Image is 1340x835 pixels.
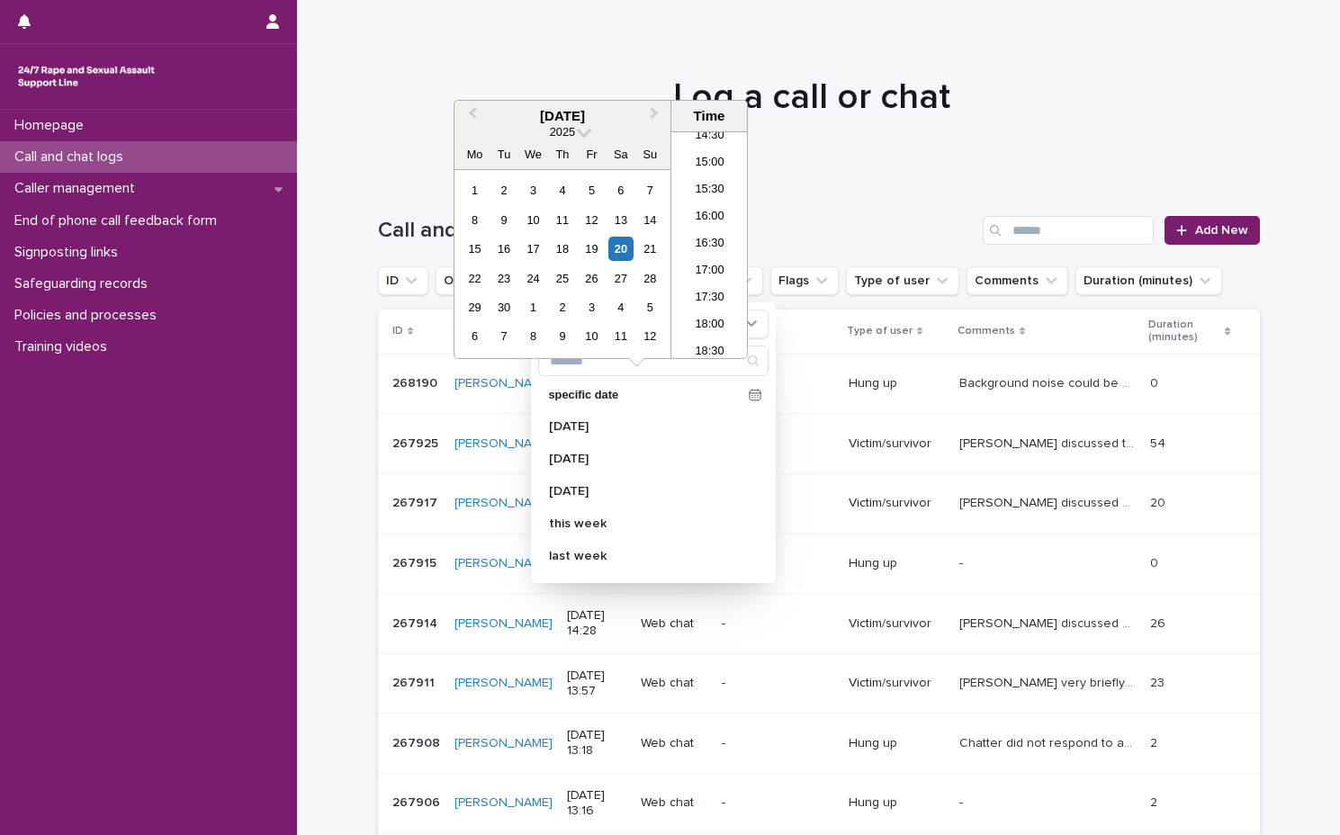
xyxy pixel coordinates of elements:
p: - [722,496,834,511]
div: Choose Sunday, 14 September 2025 [638,208,662,232]
div: Choose Saturday, 6 September 2025 [608,178,633,202]
div: Tu [491,142,516,166]
p: 267906 [392,792,444,811]
p: [DATE] [549,485,740,498]
li: 17:00 [671,258,748,285]
button: Previous Month [456,103,485,131]
tr: 268190268190 [PERSON_NAME] [DATE] 16:27Phone-Hung upBackground noise could be heard and the calle... [378,354,1260,414]
button: Duration (minutes) [1075,266,1222,295]
div: Choose Tuesday, 7 October 2025 [491,324,516,348]
a: [PERSON_NAME] [454,736,553,751]
p: ID [392,321,403,341]
p: Web chat [641,736,707,751]
li: 14:30 [671,123,748,150]
p: Victim/survivor [849,616,945,632]
div: Choose Wednesday, 1 October 2025 [521,295,545,319]
p: Training videos [7,338,121,355]
p: 267908 [392,732,444,751]
div: Choose Saturday, 27 September 2025 [608,266,633,291]
div: Choose Monday, 6 October 2025 [463,324,487,348]
p: [DATE] [549,453,740,465]
p: Hung up [849,736,945,751]
tr: 267911267911 [PERSON_NAME] [DATE] 13:57Web chat-Victim/survivor[PERSON_NAME] very briefly mention... [378,653,1260,714]
p: 54 [1150,433,1169,452]
p: Victim/survivor [849,496,945,511]
p: 2 [1150,732,1161,751]
div: [DATE] [454,108,670,124]
div: Sa [608,142,633,166]
button: Comments [967,266,1068,295]
div: Choose Thursday, 2 October 2025 [550,295,574,319]
p: - [722,436,834,452]
div: Choose Monday, 8 September 2025 [463,208,487,232]
button: Type of user [846,266,959,295]
p: Web chat [641,616,707,632]
div: Choose Tuesday, 16 September 2025 [491,237,516,261]
p: 0 [1150,373,1162,391]
p: 267914 [392,613,441,632]
p: 0 [1150,552,1162,571]
button: Operator [436,266,528,295]
div: Time [676,108,742,124]
div: Choose Saturday, 11 October 2025 [608,324,633,348]
div: Choose Thursday, 18 September 2025 [550,237,574,261]
p: [DATE] 13:18 [567,728,626,759]
div: Choose Wednesday, 24 September 2025 [521,266,545,291]
div: Choose Monday, 29 September 2025 [463,295,487,319]
p: - [959,792,967,811]
li: 16:30 [671,231,748,258]
p: specific date [549,390,742,401]
p: [DATE] 13:57 [567,669,626,699]
p: 23 [1150,672,1168,691]
div: Choose Monday, 1 September 2025 [463,178,487,202]
span: 2025 [550,125,575,139]
div: Choose Sunday, 21 September 2025 [638,237,662,261]
div: Choose Tuesday, 23 September 2025 [491,266,516,291]
div: Fr [580,142,604,166]
p: 26 [1150,613,1169,632]
p: 2 [1150,792,1161,811]
p: Rory discussed her experience of SV perpetrated by her boyfriend, and Rory very briefly explored ... [959,613,1139,632]
p: Comments [958,321,1015,341]
div: Choose Friday, 3 October 2025 [580,295,604,319]
p: - [722,736,834,751]
tr: 267925267925 [PERSON_NAME] [DATE] 15:53Web chat-Victim/survivor[PERSON_NAME] discussed their rece... [378,414,1260,474]
div: Choose Wednesday, 8 October 2025 [521,324,545,348]
p: Call and chat logs [7,148,138,166]
div: Su [638,142,662,166]
div: Choose Friday, 26 September 2025 [580,266,604,291]
p: Becci very briefly mentioned experiencing SV. Becci then sought support looking for other service... [959,672,1139,691]
p: End of phone call feedback form [7,212,231,229]
p: Web chat [641,676,707,691]
span: Add New [1195,224,1248,237]
p: Chatter did not respond to any messages sent [959,732,1139,751]
button: ID [378,266,428,295]
p: Sonal discussed their recent of SV perpetrated by a stranger, and very briefly mentioned experien... [959,433,1139,452]
p: Type of user [847,321,913,341]
p: 267925 [392,433,442,452]
a: [PERSON_NAME] [454,795,553,811]
div: Choose Thursday, 11 September 2025 [550,208,574,232]
p: Safeguarding records [7,275,162,292]
p: - [722,676,834,691]
div: We [521,142,545,166]
input: Search [983,216,1154,245]
div: Choose Thursday, 9 October 2025 [550,324,574,348]
div: Choose Saturday, 13 September 2025 [608,208,633,232]
p: Operator [453,321,500,341]
button: Flags [770,266,839,295]
button: Next Month [642,103,670,131]
p: this week [549,517,740,530]
a: [PERSON_NAME] [454,556,553,571]
a: [PERSON_NAME] [454,376,553,391]
div: specific date [538,382,769,409]
li: 17:30 [671,285,748,312]
div: Choose Wednesday, 17 September 2025 [521,237,545,261]
p: Hung up [849,376,945,391]
tr: 267906267906 [PERSON_NAME] [DATE] 13:16Web chat-Hung up-- 22 [378,773,1260,833]
p: Background noise could be heard and the caller hung up after I introduced myself [959,373,1139,391]
div: Choose Tuesday, 30 September 2025 [491,295,516,319]
div: Choose Saturday, 4 October 2025 [608,295,633,319]
p: Homepage [7,117,98,134]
